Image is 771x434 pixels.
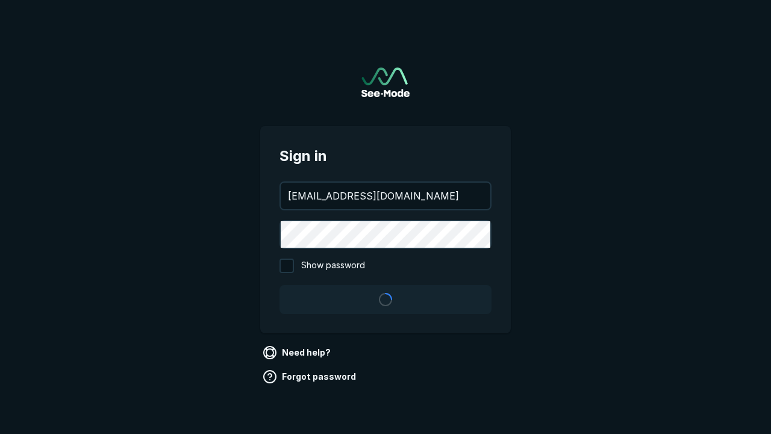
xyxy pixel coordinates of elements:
img: See-Mode Logo [361,68,410,97]
span: Sign in [279,145,492,167]
a: Go to sign in [361,68,410,97]
span: Show password [301,259,365,273]
a: Need help? [260,343,336,362]
input: your@email.com [281,183,490,209]
a: Forgot password [260,367,361,386]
